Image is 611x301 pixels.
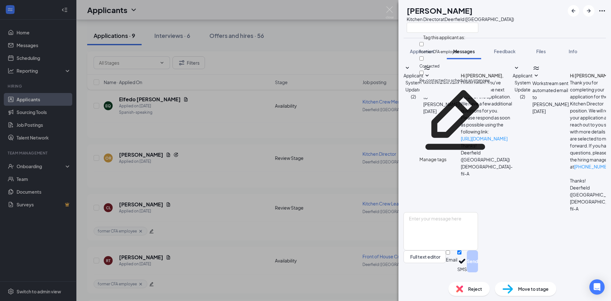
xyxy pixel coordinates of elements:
[518,285,549,292] span: Move to stage
[419,156,491,163] div: Manage tags
[446,250,450,254] input: Email
[404,64,411,72] svg: SmallChevronDown
[569,48,577,54] span: Info
[407,16,514,22] div: Kitchen Director at Deerfield ([GEOGRAPHIC_DATA])
[404,250,446,263] button: Full text editorPen
[410,48,434,54] span: Application
[419,56,424,61] input: Contacted
[419,31,469,41] span: Tag this applicant as:
[419,78,490,83] span: Re-contacted to schedule an interview
[457,250,461,254] input: SMS
[419,71,424,75] input: Re-contacted to schedule an interview
[419,49,459,54] span: former CFA employee
[461,149,513,177] p: Deerfield ([GEOGRAPHIC_DATA]) [DEMOGRAPHIC_DATA]-fil-A
[589,279,605,295] div: Open Intercom Messenger
[419,84,491,156] svg: Pencil
[494,48,516,54] span: Feedback
[532,72,540,80] svg: SmallChevronDown
[598,7,606,15] svg: Ellipses
[532,108,546,115] span: [DATE]
[513,73,532,99] span: Applicant System Update (2)
[585,7,593,15] svg: ArrowRight
[404,73,423,99] span: Applicant System Update (2)
[419,64,439,68] span: Contacted
[446,256,457,263] div: Email
[457,256,467,266] svg: Checkmark
[457,266,467,272] div: SMS
[404,64,423,100] button: SmallChevronDownApplicant System Update (2)
[513,64,532,100] button: SmallChevronDownApplicant System Update (2)
[568,5,579,17] button: ArrowLeftNew
[536,48,546,54] span: Files
[467,250,478,272] button: Send
[513,64,520,72] svg: SmallChevronDown
[570,7,577,15] svg: ArrowLeftNew
[468,285,482,292] span: Reject
[532,64,540,72] svg: WorkstreamLogo
[583,5,594,17] button: ArrowRight
[532,80,570,107] span: Workstream sent automated email to [PERSON_NAME].
[419,42,424,46] input: former CFA employee
[407,5,473,16] h1: [PERSON_NAME]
